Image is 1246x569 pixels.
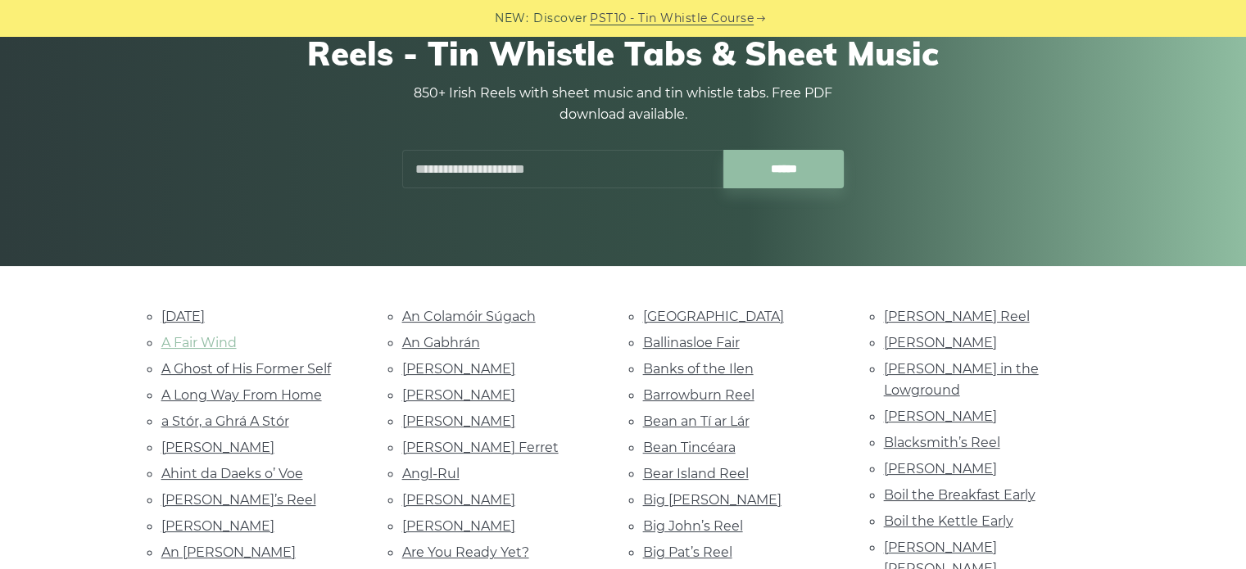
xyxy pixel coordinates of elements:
a: Ahint da Daeks o’ Voe [161,466,303,481]
a: Bear Island Reel [643,466,749,481]
a: A Long Way From Home [161,387,322,403]
a: Barrowburn Reel [643,387,754,403]
a: [PERSON_NAME] [402,361,515,377]
a: [PERSON_NAME] Reel [884,309,1030,324]
a: [PERSON_NAME] [161,518,274,534]
a: Boil the Breakfast Early [884,487,1035,503]
a: [PERSON_NAME] [402,387,515,403]
a: Big [PERSON_NAME] [643,492,782,508]
a: a Stór, a Ghrá A Stór [161,413,289,429]
a: Blacksmith’s Reel [884,435,1000,450]
a: Are You Ready Yet? [402,544,529,560]
span: NEW: [495,9,528,28]
a: [PERSON_NAME] in the Lowground [884,361,1039,398]
a: Bean an Tí ar Lár [643,413,750,429]
a: An Gabhrán [402,335,480,350]
a: Boil the Kettle Early [884,513,1013,529]
a: A Fair Wind [161,335,237,350]
a: [PERSON_NAME] [402,413,515,429]
a: [PERSON_NAME] [402,518,515,534]
a: Banks of the Ilen [643,361,754,377]
a: [PERSON_NAME] [884,409,997,424]
a: [PERSON_NAME] [402,492,515,508]
a: [GEOGRAPHIC_DATA] [643,309,784,324]
a: Big John’s Reel [643,518,743,534]
a: Angl-Rul [402,466,460,481]
a: Big Pat’s Reel [643,544,732,560]
p: 850+ Irish Reels with sheet music and tin whistle tabs. Free PDF download available. [402,83,845,125]
a: PST10 - Tin Whistle Course [590,9,754,28]
a: [PERSON_NAME] [161,440,274,455]
a: [PERSON_NAME] [884,461,997,476]
a: Bean Tincéara [643,440,736,455]
a: [PERSON_NAME] Ferret [402,440,559,455]
h1: Reels - Tin Whistle Tabs & Sheet Music [161,34,1085,73]
a: An Colamóir Súgach [402,309,536,324]
a: [DATE] [161,309,205,324]
a: [PERSON_NAME] [884,335,997,350]
a: A Ghost of His Former Self [161,361,331,377]
a: [PERSON_NAME]’s Reel [161,492,316,508]
a: An [PERSON_NAME] [161,544,296,560]
span: Discover [533,9,587,28]
a: Ballinasloe Fair [643,335,740,350]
